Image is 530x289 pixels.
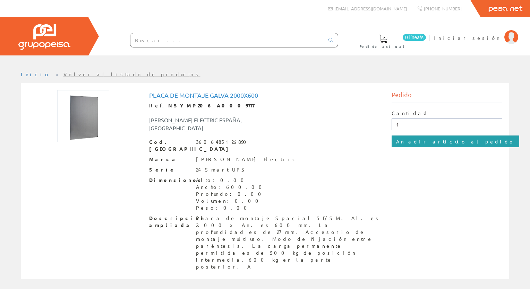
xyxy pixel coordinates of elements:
[360,43,407,50] span: Pedido actual
[196,166,248,173] div: 24 Smart-UPS
[18,24,70,50] img: Grupo Peisa
[403,34,426,41] span: 0 línea/s
[149,166,191,173] span: Serie
[434,29,518,35] a: Iniciar sesión
[392,110,428,117] label: Cantidad
[424,6,462,11] span: [PHONE_NUMBER]
[196,215,381,270] div: Placa de montaje Spacial SF/SM. Al. es 2.000 x An. es 600 mm. La profundidad es de 27 mm. Accesor...
[434,34,501,41] span: Iniciar sesión
[334,6,407,11] span: [EMAIL_ADDRESS][DOMAIN_NAME]
[196,177,266,184] div: Alto: 0.00
[196,204,266,211] div: Peso: 0.00
[196,139,250,146] div: 3606485126890
[196,184,266,191] div: Ancho: 600.00
[144,116,285,132] div: [PERSON_NAME] ELECTRIC ESPAÑA, [GEOGRAPHIC_DATA]
[168,102,254,108] strong: NSYMP206 A0009777
[130,33,324,47] input: Buscar ...
[57,90,109,142] img: Foto artículo Placa de montaje galva 2000x600 (150x150)
[149,156,191,163] span: Marca
[149,139,191,152] span: Cod. [GEOGRAPHIC_DATA]
[149,177,191,184] span: Dimensiones
[392,90,503,103] div: Pedido
[196,156,298,163] div: [PERSON_NAME] Electric
[149,102,381,109] div: Ref.
[149,92,381,99] h1: Placa de montaje galva 2000x600
[21,71,50,77] a: Inicio
[63,71,200,77] a: Volver al listado de productos
[149,215,191,229] span: Descripción ampliada
[392,135,519,147] input: Añadir artículo al pedido
[196,191,266,198] div: Profundo: 0.00
[196,198,266,204] div: Volumen: 0.00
